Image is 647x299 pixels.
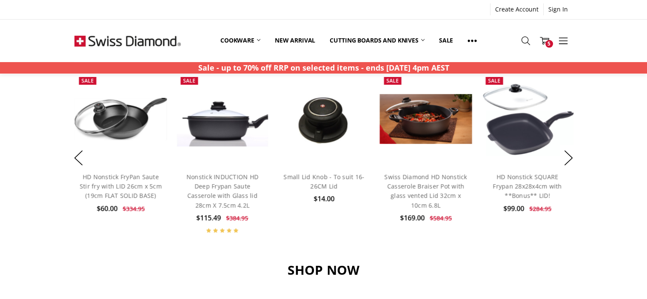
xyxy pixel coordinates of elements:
[535,30,554,51] a: 5
[314,194,334,203] span: $14.00
[80,173,162,200] a: HD Nonstick FryPan Saute Stir fry with LID 26cm x 5cm (19cm FLAT SOLID BASE)
[400,213,425,222] span: $169.00
[74,262,572,278] h3: SHOP NOW
[286,73,362,165] img: Small Lid Knob - To suit 16-26CM Lid
[198,63,449,73] strong: Sale - up to 70% off RRP on selected items - ends [DATE] 4pm AEST
[123,205,145,213] span: $334.95
[213,31,268,50] a: Cookware
[176,73,268,165] a: Nonstick INDUCTION HD Deep Frypan Saute Casserole with Glass lid 28cm X 7.5cm 4.2L
[481,83,573,155] img: HD Nonstick SQUARE Frypan 28x28x4cm with **Bonus** LID!
[488,77,500,84] span: Sale
[493,173,562,200] a: HD Nonstick SQUARE Frypan 28x28x4cm with **Bonus** LID!
[74,73,167,165] a: HD Nonstick FryPan Saute Stir fry with LID 26cm x 5cm (19cm FLAT SOLID BASE)
[197,213,221,222] span: $115.49
[176,91,268,146] img: Nonstick INDUCTION HD Deep Frypan Saute Casserole with Glass lid 28cm X 7.5cm 4.2L
[545,40,553,48] span: 5
[385,173,467,209] a: Swiss Diamond HD Nonstick Casserole Braiser Pot with glass vented Lid 32cm x 10cm 6.8L
[186,173,258,209] a: Nonstick INDUCTION HD Deep Frypan Saute Casserole with Glass lid 28cm X 7.5cm 4.2L
[503,204,524,213] span: $99.00
[379,94,472,143] img: Swiss Diamond HD Nonstick Casserole Braiser Pot with glass vented Lid 32cm x 10cm 6.8L
[226,214,248,222] span: $384.95
[70,145,87,171] button: Previous
[74,20,181,62] img: Free Shipping On Every Order
[379,73,472,165] a: Swiss Diamond HD Nonstick Casserole Braiser Pot with glass vented Lid 32cm x 10cm 6.8L
[278,73,370,165] a: Small Lid Knob - To suit 16-26CM Lid
[481,73,573,165] a: HD Nonstick SQUARE Frypan 28x28x4cm with **Bonus** LID!
[432,31,460,50] a: Sale
[284,173,365,190] a: Small Lid Knob - To suit 16-26CM Lid
[81,77,94,84] span: Sale
[97,204,117,213] span: $60.00
[544,3,573,15] a: Sign In
[322,31,432,50] a: Cutting boards and knives
[560,145,577,171] button: Next
[529,205,551,213] span: $284.95
[268,31,322,50] a: New arrival
[430,214,452,222] span: $584.95
[74,98,167,140] img: HD Nonstick FryPan Saute Stir fry with LID 26cm x 5cm (19cm FLAT SOLID BASE)
[460,31,484,50] a: Show All
[386,77,399,84] span: Sale
[183,77,195,84] span: Sale
[490,3,543,15] a: Create Account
